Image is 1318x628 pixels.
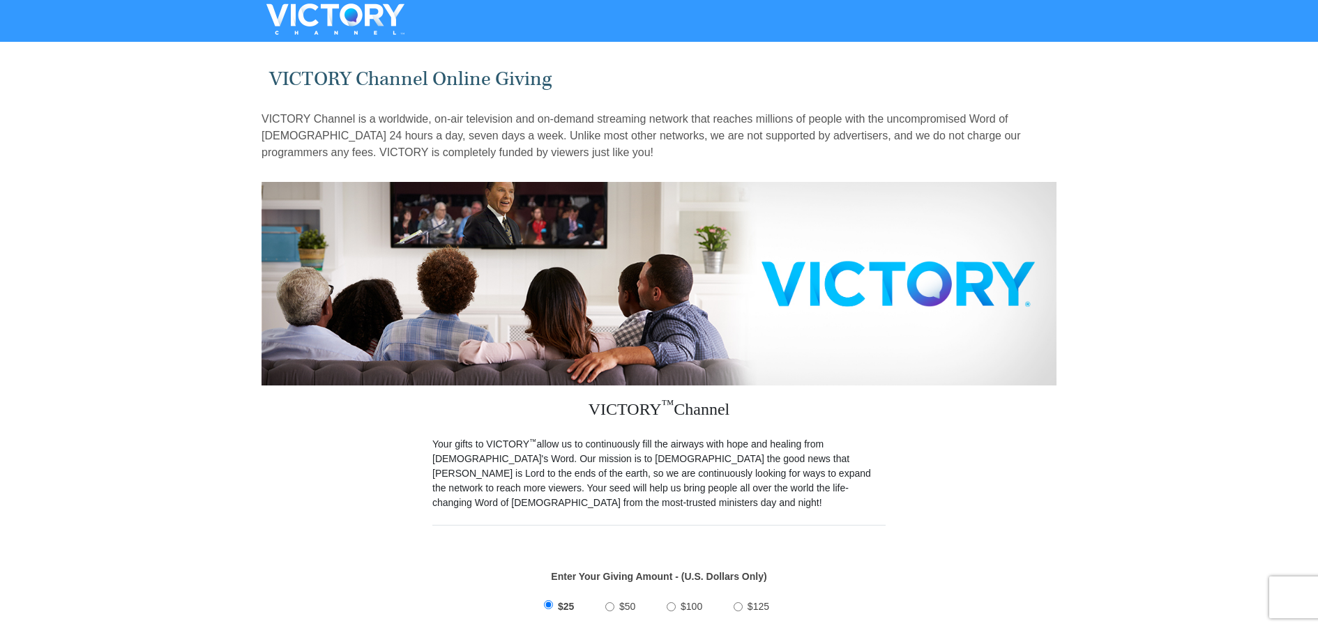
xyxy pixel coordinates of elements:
sup: ™ [529,437,537,445]
p: VICTORY Channel is a worldwide, on-air television and on-demand streaming network that reaches mi... [262,111,1056,161]
strong: Enter Your Giving Amount - (U.S. Dollars Only) [551,571,766,582]
sup: ™ [662,397,674,411]
p: Your gifts to VICTORY allow us to continuously fill the airways with hope and healing from [DEMOG... [432,437,886,510]
h1: VICTORY Channel Online Giving [269,68,1050,91]
img: VICTORYTHON - VICTORY Channel [248,3,423,35]
span: $25 [558,601,574,612]
span: $50 [619,601,635,612]
span: $125 [748,601,769,612]
span: $100 [681,601,702,612]
h3: VICTORY Channel [432,385,886,437]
